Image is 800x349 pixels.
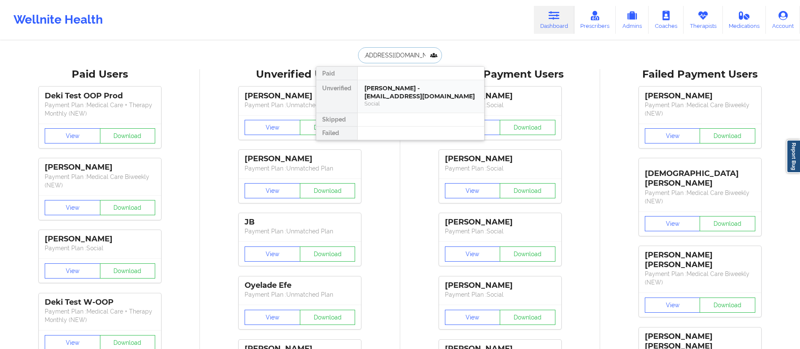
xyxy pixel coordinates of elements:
p: Payment Plan : Medical Care Biweekly (NEW) [645,189,755,206]
div: [PERSON_NAME] [445,154,555,164]
div: Skipped [316,113,357,127]
div: Deki Test OOP Prod [45,91,155,101]
a: Prescribers [574,6,616,34]
button: Download [500,183,555,198]
div: Social [364,100,477,107]
button: Download [100,200,156,215]
p: Payment Plan : Medical Care Biweekly (NEW) [45,173,155,189]
button: Download [300,246,356,262]
div: [PERSON_NAME] [245,91,355,101]
p: Payment Plan : Medical Care Biweekly (NEW) [645,270,755,287]
a: Dashboard [534,6,574,34]
button: Download [500,120,555,135]
button: View [245,310,300,325]
p: Payment Plan : Medical Care Biweekly (NEW) [645,101,755,118]
div: [PERSON_NAME] [45,162,155,172]
div: Failed [316,127,357,140]
button: Download [300,310,356,325]
p: Payment Plan : Social [45,244,155,252]
div: [PERSON_NAME] [245,154,355,164]
p: Payment Plan : Social [445,101,555,109]
button: Download [700,128,755,143]
a: Account [766,6,800,34]
a: Admins [616,6,649,34]
button: View [645,216,700,231]
p: Payment Plan : Social [445,227,555,235]
p: Payment Plan : Unmatched Plan [245,227,355,235]
button: View [645,298,700,313]
button: View [245,183,300,198]
button: View [245,120,300,135]
button: Download [300,183,356,198]
p: Payment Plan : Unmatched Plan [245,101,355,109]
div: Paid Users [6,68,194,81]
div: Failed Payment Users [606,68,794,81]
div: [PERSON_NAME] [645,91,755,101]
a: Report Bug [787,140,800,173]
button: Download [500,310,555,325]
button: View [45,200,100,215]
div: JB [245,217,355,227]
button: Download [300,120,356,135]
button: View [445,246,501,262]
a: Therapists [684,6,723,34]
a: Medications [723,6,766,34]
button: Download [500,246,555,262]
p: Payment Plan : Medical Care + Therapy Monthly (NEW) [45,101,155,118]
div: [PERSON_NAME] [445,91,555,101]
button: View [45,263,100,279]
div: Skipped Payment Users [406,68,594,81]
div: [PERSON_NAME] [PERSON_NAME] [645,250,755,270]
button: View [45,128,100,143]
p: Payment Plan : Social [445,290,555,299]
button: Download [700,298,755,313]
button: Download [700,216,755,231]
button: Download [100,263,156,279]
p: Payment Plan : Social [445,164,555,173]
button: View [445,183,501,198]
button: View [445,310,501,325]
div: [PERSON_NAME] [445,281,555,290]
div: Oyelade Efe [245,281,355,290]
div: Paid [316,67,357,80]
p: Payment Plan : Unmatched Plan [245,164,355,173]
a: Coaches [649,6,684,34]
div: Deki Test W-OOP [45,298,155,307]
button: View [645,128,700,143]
p: Payment Plan : Unmatched Plan [245,290,355,299]
div: Unverified Users [206,68,394,81]
div: [DEMOGRAPHIC_DATA][PERSON_NAME] [645,162,755,188]
div: [PERSON_NAME] - [EMAIL_ADDRESS][DOMAIN_NAME] [364,84,477,100]
div: Unverified [316,80,357,113]
p: Payment Plan : Medical Care + Therapy Monthly (NEW) [45,307,155,324]
div: [PERSON_NAME] [45,234,155,244]
button: Download [100,128,156,143]
div: [PERSON_NAME] [445,217,555,227]
button: View [245,246,300,262]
